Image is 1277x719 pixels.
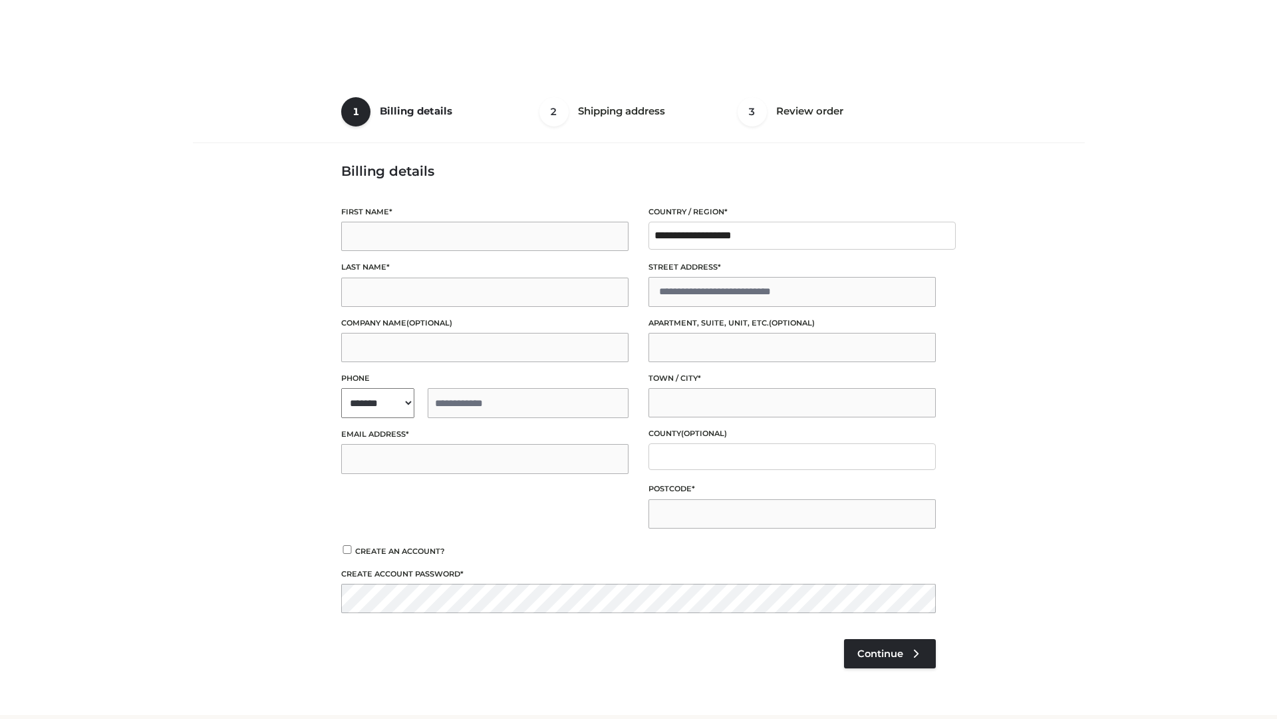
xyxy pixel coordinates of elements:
label: Country / Region [648,206,936,218]
span: Continue [857,648,903,660]
label: Apartment, suite, unit, etc. [648,317,936,330]
a: Continue [844,639,936,668]
span: (optional) [769,318,815,328]
label: Town / City [648,372,936,385]
span: (optional) [406,318,452,328]
h3: Billing details [341,163,936,179]
label: Phone [341,372,629,385]
label: First name [341,206,629,218]
label: Company name [341,317,629,330]
label: Last name [341,261,629,274]
label: County [648,427,936,440]
span: 3 [738,97,767,126]
input: Create an account? [341,545,353,554]
label: Email address [341,428,629,441]
label: Create account password [341,568,936,581]
span: Billing details [380,105,452,117]
label: Street address [648,261,936,274]
span: 2 [539,97,569,126]
span: Shipping address [578,105,665,117]
label: Postcode [648,483,936,495]
span: Review order [776,105,843,117]
span: Create an account? [355,547,445,556]
span: (optional) [681,429,727,438]
span: 1 [341,97,370,126]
